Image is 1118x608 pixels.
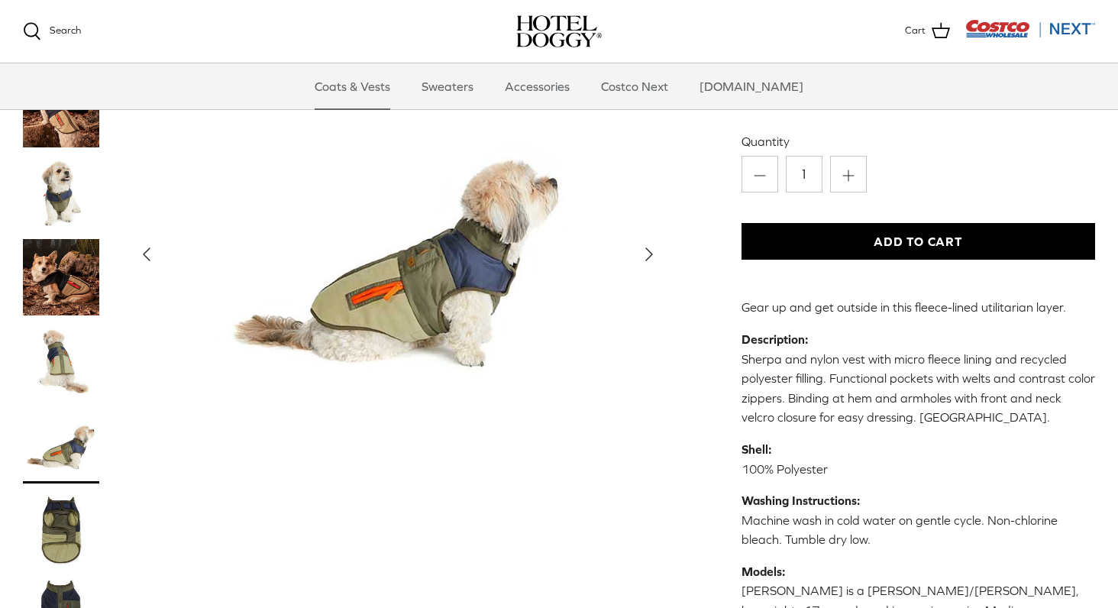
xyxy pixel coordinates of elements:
a: Costco Next [587,63,682,109]
button: Add to Cart [742,223,1095,260]
a: hoteldoggy.com hoteldoggycom [516,15,602,47]
a: [DOMAIN_NAME] [686,63,817,109]
label: Quantity [742,133,1095,150]
p: 100% Polyester [742,440,1095,479]
button: Next [632,238,666,271]
img: Costco Next [965,19,1095,38]
a: Thumbnail Link [23,491,99,568]
p: Gear up and get outside in this fleece-lined utilitarian layer. [742,298,1095,318]
a: Cart [905,21,950,41]
a: Thumbnail Link [23,239,99,315]
a: Thumbnail Link [23,407,99,483]
span: Cart [905,23,926,39]
strong: Models: [742,564,785,578]
strong: Washing Instructions: [742,493,860,507]
a: Visit Costco Next [965,29,1095,40]
strong: Description: [742,332,808,346]
p: Machine wash in cold water on gentle cycle. Non-chlorine bleach. Tumble dry low. [742,491,1095,550]
a: Search [23,22,81,40]
a: Accessories [491,63,583,109]
a: Thumbnail Link [23,323,99,399]
input: Quantity [786,156,822,192]
a: Show Gallery [130,71,667,438]
p: Sherpa and nylon vest with micro fleece lining and recycled polyester filling. Functional pockets... [742,330,1095,428]
a: Coats & Vests [301,63,404,109]
img: hoteldoggycom [516,15,602,47]
span: Search [50,24,81,36]
a: Sweaters [408,63,487,109]
strong: Shell: [742,442,771,456]
a: Thumbnail Link [23,155,99,231]
button: Previous [130,238,163,271]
